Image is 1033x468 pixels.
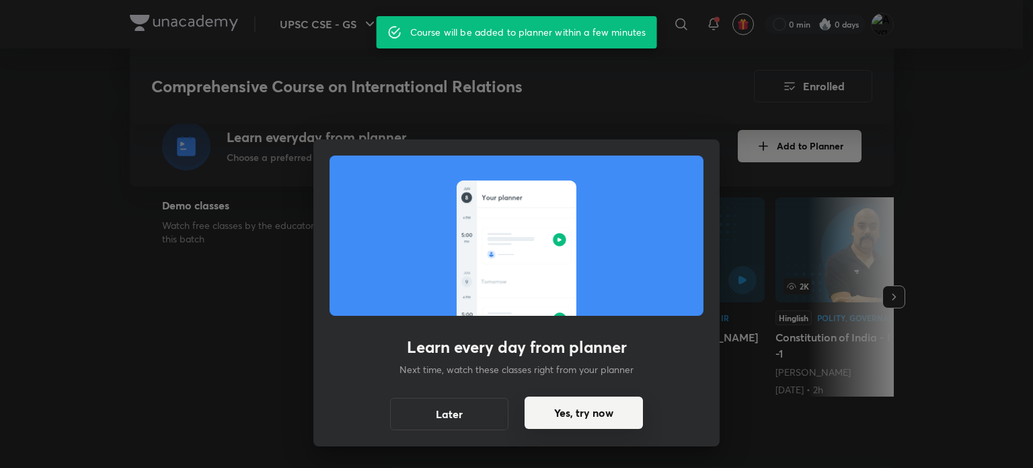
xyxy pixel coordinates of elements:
[410,20,646,44] div: Course will be added to planner within a few minutes
[390,398,508,430] button: Later
[407,337,627,357] h3: Learn every day from planner
[525,397,643,429] button: Yes, try now
[481,279,506,283] g: Tomorrow
[482,195,523,201] g: Your planner
[463,217,470,220] g: 4 PM
[465,280,468,284] g: 9
[399,362,634,376] p: Next time, watch these classes right from your planner
[463,272,469,275] g: JUN
[465,196,468,200] g: 8
[462,312,473,316] g: 5:00
[463,296,470,299] g: 4 PM
[465,240,469,243] g: PM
